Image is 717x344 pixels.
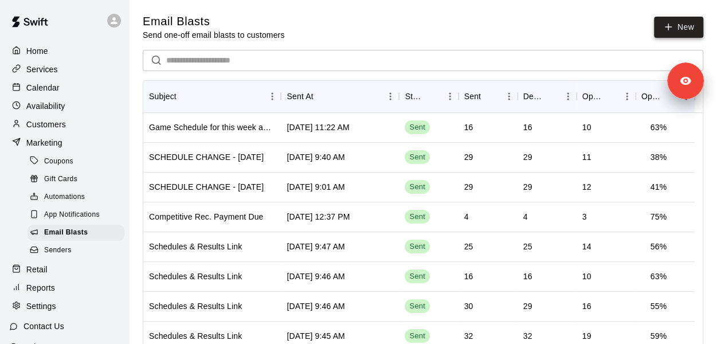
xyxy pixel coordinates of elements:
[23,320,64,332] p: Contact Us
[636,80,695,112] div: Open Rate
[287,80,313,112] div: Sent At
[9,61,120,78] a: Services
[582,80,602,112] div: Opened
[405,80,425,112] div: Status
[523,271,532,282] div: 16
[464,122,473,133] div: 16
[523,80,543,112] div: Delivered
[28,225,124,241] div: Email Blasts
[287,211,350,222] div: Sep 17 2025, 12:37 PM
[641,232,676,262] td: 56 %
[441,88,459,105] button: Menu
[405,301,429,312] span: Sent
[28,154,124,170] div: Coupons
[382,88,399,105] button: Menu
[287,271,344,282] div: Sep 16 2025, 9:46 AM
[28,189,124,205] div: Automations
[28,170,129,188] a: Gift Cards
[543,88,559,104] button: Sort
[28,153,129,170] a: Coupons
[28,171,124,187] div: Gift Cards
[523,241,532,252] div: 25
[523,330,532,342] div: 32
[26,300,56,312] p: Settings
[464,211,469,222] div: 4
[287,300,344,312] div: Sep 16 2025, 9:46 AM
[28,207,124,223] div: App Notifications
[177,88,193,104] button: Sort
[641,142,676,173] td: 38 %
[661,88,677,104] button: Sort
[577,80,636,112] div: Opened
[399,80,458,112] div: Status
[582,300,591,312] div: 16
[9,134,120,151] div: Marketing
[582,122,591,133] div: 10
[28,224,129,242] a: Email Blasts
[582,211,587,222] div: 3
[481,88,497,104] button: Sort
[523,211,528,222] div: 4
[143,29,284,41] p: Send one-off email blasts to customers
[582,241,591,252] div: 14
[287,181,344,193] div: Sep 29 2025, 9:01 AM
[264,88,281,105] button: Menu
[654,17,703,38] a: New
[9,298,120,315] a: Settings
[281,80,399,112] div: Sent At
[641,291,676,322] td: 55 %
[149,241,242,252] div: Schedules & Results Link
[26,45,48,57] p: Home
[28,206,129,224] a: App Notifications
[464,330,473,342] div: 32
[9,79,120,96] a: Calendar
[582,151,591,163] div: 11
[44,174,77,185] span: Gift Cards
[9,97,120,115] a: Availability
[523,122,532,133] div: 16
[641,112,676,143] td: 63 %
[9,261,120,278] a: Retail
[459,80,518,112] div: Sent
[44,191,85,203] span: Automations
[26,282,55,294] p: Reports
[405,152,429,163] span: Sent
[641,202,676,232] td: 75 %
[28,243,124,259] div: Senders
[405,212,429,222] span: Sent
[143,14,284,29] h5: Email Blasts
[582,271,591,282] div: 10
[28,189,129,206] a: Automations
[149,211,264,222] div: Competitive Rec. Payment Due
[641,261,676,292] td: 63 %
[44,209,100,221] span: App Notifications
[287,330,344,342] div: Sep 16 2025, 9:45 AM
[287,151,344,163] div: Sep 29 2025, 9:40 AM
[9,279,120,296] a: Reports
[464,181,473,193] div: 29
[559,88,577,105] button: Menu
[500,88,518,105] button: Menu
[44,227,88,239] span: Email Blasts
[523,151,532,163] div: 29
[641,80,661,112] div: Open Rate
[287,122,349,133] div: Oct 6 2025, 11:22 AM
[464,241,473,252] div: 25
[582,330,591,342] div: 19
[149,181,264,193] div: SCHEDULE CHANGE - 9/29/25
[149,80,177,112] div: Subject
[149,151,264,163] div: SCHEDULE CHANGE - 9/29/25
[464,271,473,282] div: 16
[9,116,120,133] a: Customers
[523,300,532,312] div: 29
[405,271,429,282] span: Sent
[425,88,441,104] button: Sort
[405,331,429,342] span: Sent
[28,242,129,260] a: Senders
[518,80,577,112] div: Delivered
[149,300,242,312] div: Schedules & Results Link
